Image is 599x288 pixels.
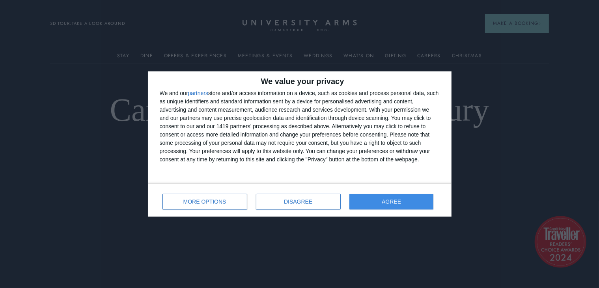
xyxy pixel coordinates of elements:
[160,77,440,85] h2: We value your privacy
[188,90,208,96] button: partners
[160,89,440,164] div: We and our store and/or access information on a device, such as cookies and process personal data...
[284,199,312,204] span: DISAGREE
[349,194,434,209] button: AGREE
[382,199,401,204] span: AGREE
[183,199,226,204] span: MORE OPTIONS
[162,194,247,209] button: MORE OPTIONS
[256,194,341,209] button: DISAGREE
[148,71,452,217] div: qc-cmp2-ui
